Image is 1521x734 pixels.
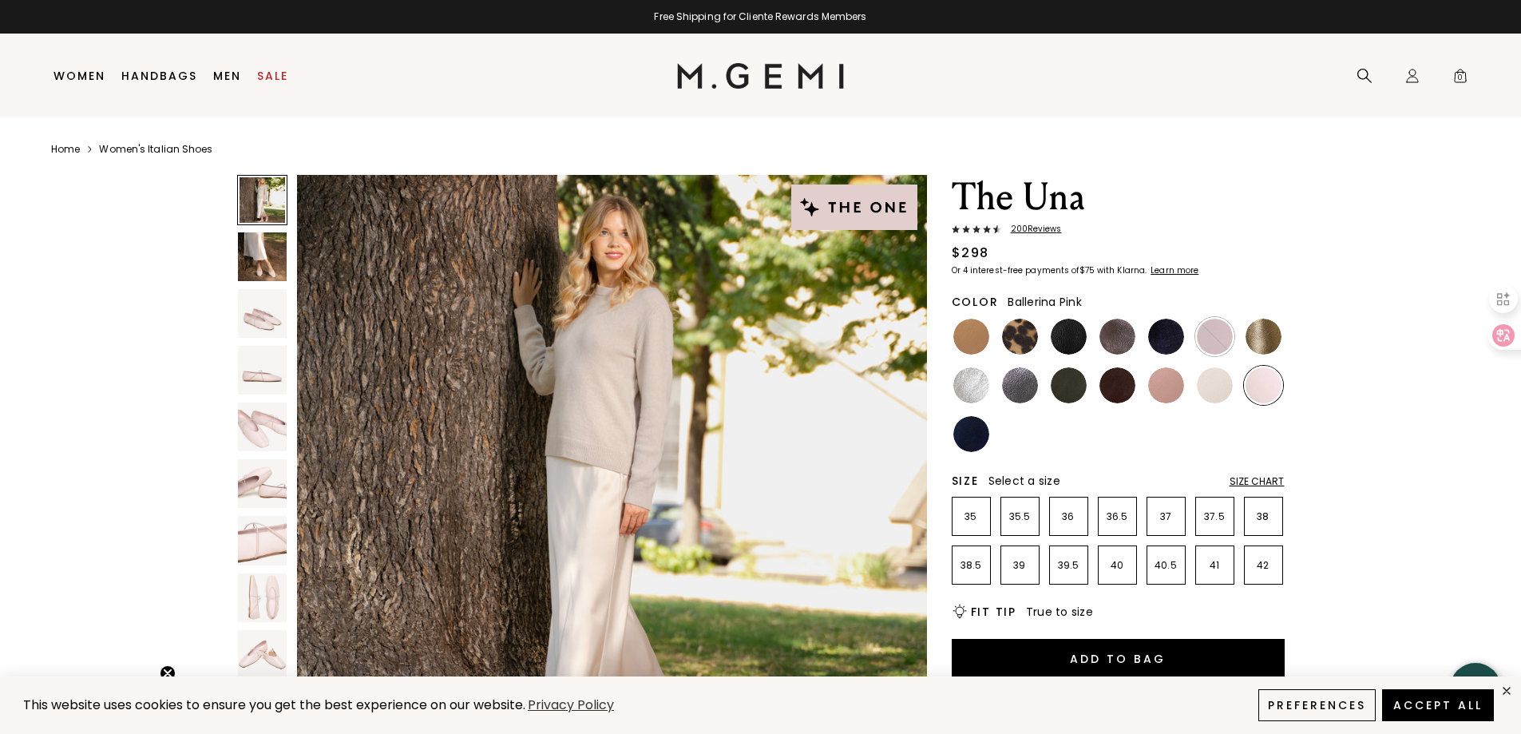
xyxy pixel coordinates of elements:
[99,143,212,156] a: Women's Italian Shoes
[1230,475,1285,488] div: Size Chart
[1196,559,1234,572] p: 41
[1099,367,1135,403] img: Chocolate
[1008,294,1082,310] span: Ballerina Pink
[1382,689,1494,721] button: Accept All
[952,474,979,487] h2: Size
[160,665,176,681] button: Close teaser
[1148,367,1184,403] img: Antique Rose
[988,473,1060,489] span: Select a size
[23,696,525,714] span: This website uses cookies to ensure you get the best experience on our website.
[953,510,990,523] p: 35
[1500,684,1513,697] div: close
[971,605,1016,618] h2: Fit Tip
[1002,319,1038,355] img: Leopard Print
[1099,559,1136,572] p: 40
[952,175,1285,220] h1: The Una
[677,63,844,89] img: M.Gemi
[238,573,287,622] img: The Una
[1050,510,1087,523] p: 36
[1246,367,1281,403] img: Ballerina Pink
[238,516,287,565] img: The Una
[1245,510,1282,523] p: 38
[953,367,989,403] img: Silver
[1148,319,1184,355] img: Midnight Blue
[953,319,989,355] img: Light Tan
[238,459,287,508] img: The Una
[51,143,80,156] a: Home
[1051,319,1087,355] img: Black
[53,69,105,82] a: Women
[238,232,287,281] img: The Una
[257,69,288,82] a: Sale
[952,639,1285,677] button: Add to Bag
[952,244,989,263] div: $298
[1079,264,1095,276] klarna-placement-style-amount: $75
[1099,510,1136,523] p: 36.5
[238,346,287,395] img: The Una
[238,630,287,679] img: The Una
[1001,224,1062,234] span: 200 Review s
[1197,367,1233,403] img: Ecru
[1196,510,1234,523] p: 37.5
[1147,510,1185,523] p: 37
[1197,319,1233,355] img: Burgundy
[238,403,287,451] img: The Una
[953,416,989,452] img: Navy
[1452,71,1468,87] span: 0
[1097,264,1149,276] klarna-placement-style-body: with Klarna
[1147,559,1185,572] p: 40.5
[213,69,241,82] a: Men
[1151,264,1198,276] klarna-placement-style-cta: Learn more
[1245,559,1282,572] p: 42
[1026,604,1093,620] span: True to size
[1258,689,1376,721] button: Preferences
[238,289,287,338] img: The Una
[1051,367,1087,403] img: Military
[952,296,999,308] h2: Color
[952,224,1285,237] a: 200Reviews
[1002,367,1038,403] img: Gunmetal
[121,69,197,82] a: Handbags
[1246,319,1281,355] img: Gold
[1149,266,1198,276] a: Learn more
[525,696,616,716] a: Privacy Policy (opens in a new tab)
[952,264,1079,276] klarna-placement-style-body: Or 4 interest-free payments of
[953,559,990,572] p: 38.5
[1001,559,1039,572] p: 39
[1099,319,1135,355] img: Cocoa
[1001,510,1039,523] p: 35.5
[1050,559,1087,572] p: 39.5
